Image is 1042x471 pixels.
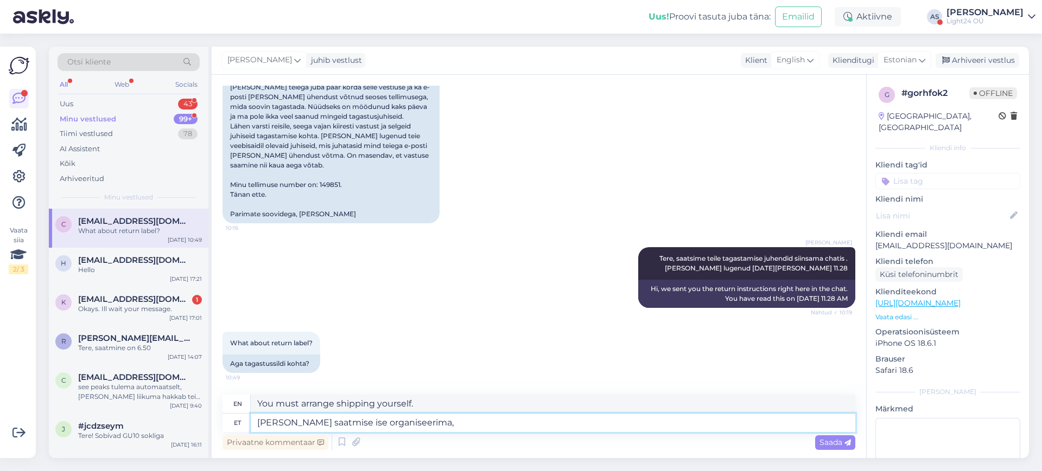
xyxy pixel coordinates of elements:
[78,382,202,402] div: see peaks tulema automaatselt, [PERSON_NAME] liikuma hakkab teie [PERSON_NAME]. aga [PERSON_NAME]...
[58,78,70,92] div: All
[811,308,852,317] span: Nähtud ✓ 10:19
[174,114,198,125] div: 99+
[936,53,1019,68] div: Arhiveeri vestlus
[875,365,1020,376] p: Safari 18.6
[61,376,66,384] span: c
[223,354,320,373] div: Aga tagastussildi kohta?
[61,220,66,228] span: c
[875,159,1020,171] p: Kliendi tag'id
[61,298,66,306] span: k
[78,431,202,441] div: Tere! Sobivad GU10 sokliga
[775,7,822,27] button: Emailid
[60,128,113,139] div: Tiimi vestlused
[226,373,266,382] span: 10:49
[60,99,73,109] div: Uus
[192,295,202,305] div: 1
[60,158,75,169] div: Kõik
[60,114,116,125] div: Minu vestlused
[875,338,1020,349] p: iPhone OS 18.6.1
[875,326,1020,338] p: Operatsioonisüsteem
[875,403,1020,415] p: Märkmed
[875,143,1020,153] div: Kliendi info
[223,435,328,450] div: Privaatne kommentaar
[78,372,191,382] span: chnur_@hotmail.com
[78,421,124,431] span: #jcdzseym
[251,414,855,432] textarea: [PERSON_NAME] saatmise ise organiseerima,
[78,333,191,343] span: renaud.jeanjean@mailo.com
[178,99,198,109] div: 43
[62,425,65,433] span: j
[901,87,969,100] div: # gorhfok2
[819,437,851,447] span: Saada
[659,254,849,272] span: Tere, saatsime teile tagastamise juhendid siinsama chatis . [PERSON_NAME] lugenud [DATE][PERSON_N...
[946,8,1035,25] a: [PERSON_NAME]Light24 OÜ
[61,337,66,345] span: r
[9,55,29,76] img: Askly Logo
[927,9,942,24] div: AS
[875,173,1020,189] input: Lisa tag
[78,226,202,236] div: What about return label?
[875,298,961,308] a: [URL][DOMAIN_NAME]
[226,224,266,232] span: 10:16
[60,144,100,154] div: AI Assistent
[168,236,202,244] div: [DATE] 10:49
[885,91,889,99] span: g
[173,78,200,92] div: Socials
[946,8,1024,17] div: [PERSON_NAME]
[78,265,202,275] div: Hello
[178,128,198,139] div: 78
[969,87,1017,99] span: Offline
[828,55,874,66] div: Klienditugi
[61,259,66,267] span: h
[835,7,901,27] div: Aktiivne
[171,441,202,449] div: [DATE] 16:11
[78,343,202,353] div: Tere, saatmine on 6.50
[112,78,131,92] div: Web
[233,395,242,413] div: en
[251,395,855,413] textarea: You must arrange shipping yourself.
[104,192,153,202] span: Minu vestlused
[227,54,292,66] span: [PERSON_NAME]
[234,414,241,432] div: et
[875,312,1020,322] p: Vaata edasi ...
[946,17,1024,25] div: Light24 OÜ
[777,54,805,66] span: English
[67,56,111,68] span: Otsi kliente
[879,111,999,133] div: [GEOGRAPHIC_DATA], [GEOGRAPHIC_DATA]
[875,256,1020,267] p: Kliendi telefon
[9,264,28,274] div: 2 / 3
[875,267,963,282] div: Küsi telefoninumbrit
[78,294,191,304] span: kuninkaantie752@gmail.com
[805,238,852,247] span: [PERSON_NAME]
[638,280,855,308] div: Hi, we sent you the return instructions right here in the chat. You have read this on [DATE] 11.2...
[168,353,202,361] div: [DATE] 14:07
[230,339,313,347] span: What about return label?
[170,402,202,410] div: [DATE] 9:40
[875,193,1020,205] p: Kliendi nimi
[741,55,767,66] div: Klient
[170,275,202,283] div: [DATE] 17:21
[875,353,1020,365] p: Brauser
[875,240,1020,251] p: [EMAIL_ADDRESS][DOMAIN_NAME]
[876,210,1008,222] input: Lisa nimi
[649,11,669,22] b: Uus!
[78,255,191,265] span: hamad883@hotmail.com
[875,286,1020,298] p: Klienditeekond
[649,10,771,23] div: Proovi tasuta juba täna:
[223,59,440,223] div: Tere, [PERSON_NAME] teiega juba paar korda selle vestluse ja ka e-posti [PERSON_NAME] ühendust võ...
[884,54,917,66] span: Estonian
[9,225,28,274] div: Vaata siia
[875,229,1020,240] p: Kliendi email
[307,55,362,66] div: juhib vestlust
[875,387,1020,397] div: [PERSON_NAME]
[60,173,104,184] div: Arhiveeritud
[169,314,202,322] div: [DATE] 17:01
[78,216,191,226] span: chnur_@hotmail.com
[78,304,202,314] div: Okays. Ill wait your message.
